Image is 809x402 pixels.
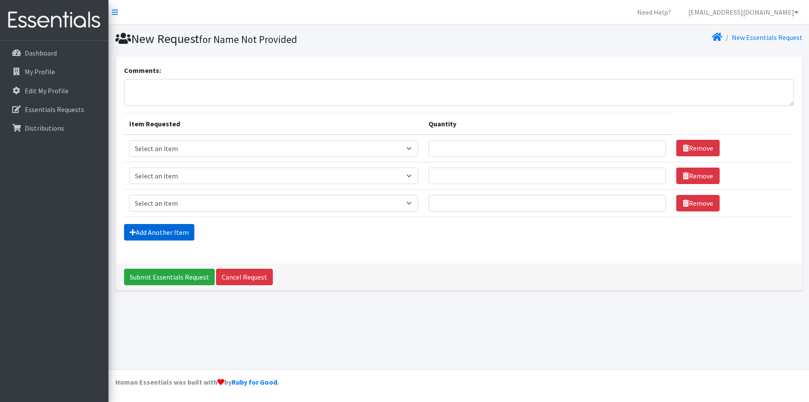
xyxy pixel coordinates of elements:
[3,44,105,62] a: Dashboard
[25,67,55,76] p: My Profile
[216,269,273,285] a: Cancel Request
[676,140,720,156] a: Remove
[676,195,720,211] a: Remove
[681,3,806,21] a: [EMAIL_ADDRESS][DOMAIN_NAME]
[124,269,215,285] input: Submit Essentials Request
[199,33,297,46] small: for Name Not Provided
[124,224,194,241] a: Add Another Item
[3,63,105,80] a: My Profile
[25,105,84,114] p: Essentials Requests
[115,31,456,46] h1: New Request
[124,113,423,135] th: Item Requested
[3,119,105,137] a: Distributions
[25,49,57,57] p: Dashboard
[232,378,277,386] a: Ruby for Good
[676,168,720,184] a: Remove
[25,124,64,132] p: Distributions
[630,3,678,21] a: Need Help?
[124,65,161,76] label: Comments:
[3,82,105,99] a: Edit My Profile
[115,378,279,386] strong: Human Essentials was built with by .
[25,86,69,95] p: Edit My Profile
[423,113,671,135] th: Quantity
[732,33,802,42] a: New Essentials Request
[3,6,105,35] img: HumanEssentials
[3,101,105,118] a: Essentials Requests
